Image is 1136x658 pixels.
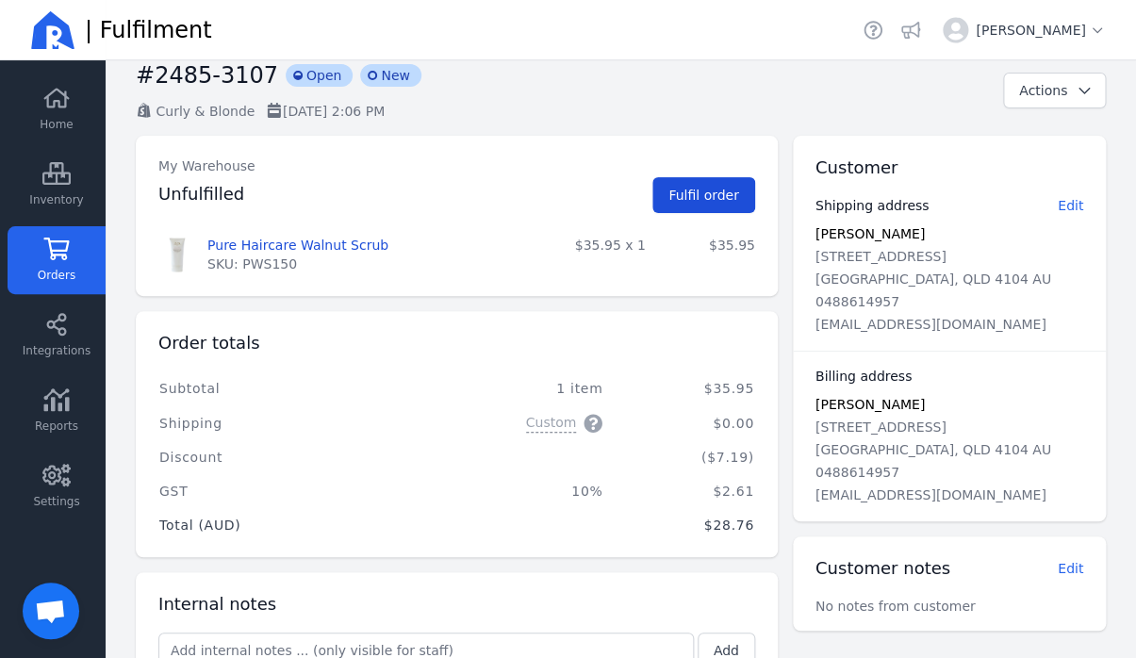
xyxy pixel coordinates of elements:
span: 0488614957 [815,294,899,309]
td: 1 item [385,371,618,405]
span: Fulfil order [668,188,739,203]
button: Actions [1003,73,1106,108]
td: GST [158,474,385,508]
span: [PERSON_NAME] [815,226,925,241]
span: [STREET_ADDRESS] [815,249,947,264]
span: Custom [526,413,577,433]
td: Total (AUD) [158,508,385,542]
span: [PERSON_NAME] [815,397,925,412]
h2: Customer [815,155,897,181]
img: Ricemill Logo [30,8,75,53]
button: [PERSON_NAME] [935,9,1113,51]
span: [GEOGRAPHIC_DATA], QLD 4104 AU [815,271,1051,287]
span: [STREET_ADDRESS] [815,419,947,435]
span: [PERSON_NAME] [976,21,1106,40]
span: Add [714,643,739,658]
h2: #2485-3107 [136,60,278,90]
button: Edit [1058,559,1083,578]
h2: Order totals [158,330,259,356]
span: Orders [38,268,75,283]
p: [DATE] 2:06 PM [266,102,385,121]
span: [GEOGRAPHIC_DATA], QLD 4104 AU [815,442,1051,457]
td: $2.61 [617,474,754,508]
h2: Unfulfilled [158,181,244,207]
button: Edit [1058,196,1083,215]
h2: Internal notes [158,591,276,617]
span: Edit [1058,561,1083,576]
a: Pure Haircare Walnut Scrub [207,236,388,255]
h2: Customer notes [815,555,950,582]
span: New [360,64,421,87]
td: $35.95 [661,228,770,281]
span: [EMAIL_ADDRESS][DOMAIN_NAME] [815,487,1046,502]
span: Inventory [29,192,83,207]
td: $35.95 [617,371,754,405]
span: No notes from customer [815,599,976,614]
span: | Fulfilment [85,15,212,45]
h3: Shipping address [815,196,930,215]
td: $35.95 x 1 [516,228,660,281]
td: $0.00 [617,405,754,440]
td: 10% [385,474,618,508]
td: ($7.19) [617,440,754,474]
span: Edit [1058,198,1083,213]
span: Open [286,64,353,87]
td: $28.76 [617,508,754,542]
span: Integrations [23,343,91,358]
span: SKU: PWS150 [207,255,297,273]
a: Helpdesk [860,17,886,43]
td: Subtotal [158,371,385,405]
a: Open chat [23,583,79,639]
button: Fulfil order [652,177,755,213]
span: Home [40,117,73,132]
td: Shipping [158,405,385,440]
img: Pure Haircare Walnut Scrub [158,236,196,273]
span: Reports [35,419,78,434]
button: Custom [526,413,603,433]
span: [EMAIL_ADDRESS][DOMAIN_NAME] [815,317,1046,332]
span: Settings [33,494,79,509]
span: Curly & Blonde [156,104,255,119]
span: My Warehouse [158,158,255,173]
td: Discount [158,440,385,474]
span: Actions [1019,83,1067,98]
h3: Billing address [815,367,912,386]
span: 0488614957 [815,465,899,480]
